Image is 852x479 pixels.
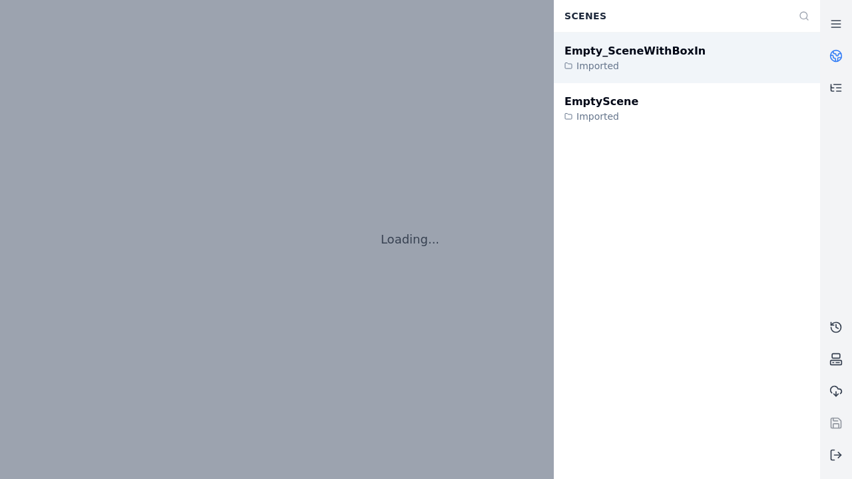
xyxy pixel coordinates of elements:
p: Loading... [381,230,439,249]
div: Empty_SceneWithBoxIn [564,43,706,59]
div: Scenes [556,3,791,29]
div: Imported [564,110,638,123]
div: Imported [564,59,706,73]
div: EmptyScene [564,94,638,110]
